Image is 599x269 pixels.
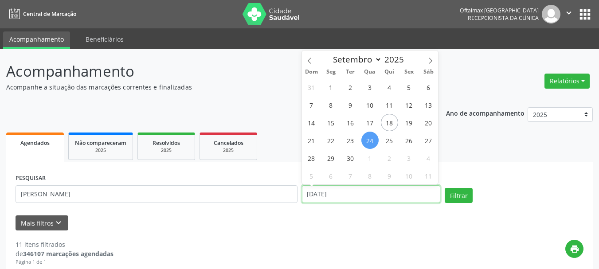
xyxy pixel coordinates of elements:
span: Outubro 10, 2025 [400,167,418,184]
span: Setembro 15, 2025 [322,114,340,131]
span: Setembro 5, 2025 [400,78,418,96]
div: 11 itens filtrados [16,240,114,249]
span: Qua [360,69,380,75]
p: Ano de acompanhamento [446,107,525,118]
span: Não compareceram [75,139,126,147]
span: Outubro 11, 2025 [420,167,437,184]
span: Setembro 4, 2025 [381,78,398,96]
span: Qui [380,69,399,75]
span: Seg [321,69,341,75]
div: 2025 [206,147,251,154]
span: Setembro 28, 2025 [303,149,320,167]
span: Outubro 3, 2025 [400,149,418,167]
span: Setembro 19, 2025 [400,114,418,131]
div: Página 1 de 1 [16,258,114,266]
span: Setembro 10, 2025 [361,96,379,113]
span: Setembro 30, 2025 [342,149,359,167]
span: Outubro 8, 2025 [361,167,379,184]
span: Ter [341,69,360,75]
span: Setembro 20, 2025 [420,114,437,131]
i: keyboard_arrow_down [54,218,63,228]
span: Setembro 14, 2025 [303,114,320,131]
span: Setembro 27, 2025 [420,132,437,149]
span: Sex [399,69,419,75]
p: Acompanhamento [6,60,417,82]
span: Setembro 23, 2025 [342,132,359,149]
select: Month [329,53,382,66]
span: Outubro 9, 2025 [381,167,398,184]
span: Setembro 16, 2025 [342,114,359,131]
span: Setembro 1, 2025 [322,78,340,96]
span: Setembro 2, 2025 [342,78,359,96]
span: Resolvidos [153,139,180,147]
span: Agosto 31, 2025 [303,78,320,96]
span: Setembro 17, 2025 [361,114,379,131]
span: Setembro 29, 2025 [322,149,340,167]
button:  [560,5,577,23]
span: Setembro 9, 2025 [342,96,359,113]
div: 2025 [144,147,188,154]
p: Acompanhe a situação das marcações correntes e finalizadas [6,82,417,92]
span: Setembro 26, 2025 [400,132,418,149]
label: PESQUISAR [16,172,46,185]
span: Setembro 21, 2025 [303,132,320,149]
button: Mais filtroskeyboard_arrow_down [16,215,68,231]
img: img [542,5,560,23]
span: Setembro 22, 2025 [322,132,340,149]
span: Setembro 6, 2025 [420,78,437,96]
i:  [564,8,574,18]
input: Nome, código do beneficiário ou CPF [16,185,298,203]
strong: 346107 marcações agendadas [23,250,114,258]
button: Relatórios [544,74,590,89]
input: Selecione um intervalo [302,185,441,203]
button: print [565,240,583,258]
button: Filtrar [445,188,473,203]
div: de [16,249,114,258]
span: Outubro 1, 2025 [361,149,379,167]
span: Setembro 12, 2025 [400,96,418,113]
span: Agendados [20,139,50,147]
span: Sáb [419,69,438,75]
span: Setembro 8, 2025 [322,96,340,113]
button: apps [577,7,593,22]
span: Outubro 6, 2025 [322,167,340,184]
span: Setembro 18, 2025 [381,114,398,131]
span: Setembro 13, 2025 [420,96,437,113]
span: Outubro 4, 2025 [420,149,437,167]
span: Central de Marcação [23,10,76,18]
div: Oftalmax [GEOGRAPHIC_DATA] [460,7,539,14]
input: Year [382,54,411,65]
span: Outubro 2, 2025 [381,149,398,167]
div: 2025 [75,147,126,154]
span: Cancelados [214,139,243,147]
span: Setembro 25, 2025 [381,132,398,149]
span: Setembro 11, 2025 [381,96,398,113]
a: Beneficiários [79,31,130,47]
a: Central de Marcação [6,7,76,21]
span: Setembro 3, 2025 [361,78,379,96]
span: Outubro 5, 2025 [303,167,320,184]
a: Acompanhamento [3,31,70,49]
span: Dom [302,69,321,75]
span: Recepcionista da clínica [468,14,539,22]
i: print [570,244,579,254]
span: Setembro 24, 2025 [361,132,379,149]
span: Setembro 7, 2025 [303,96,320,113]
span: Outubro 7, 2025 [342,167,359,184]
